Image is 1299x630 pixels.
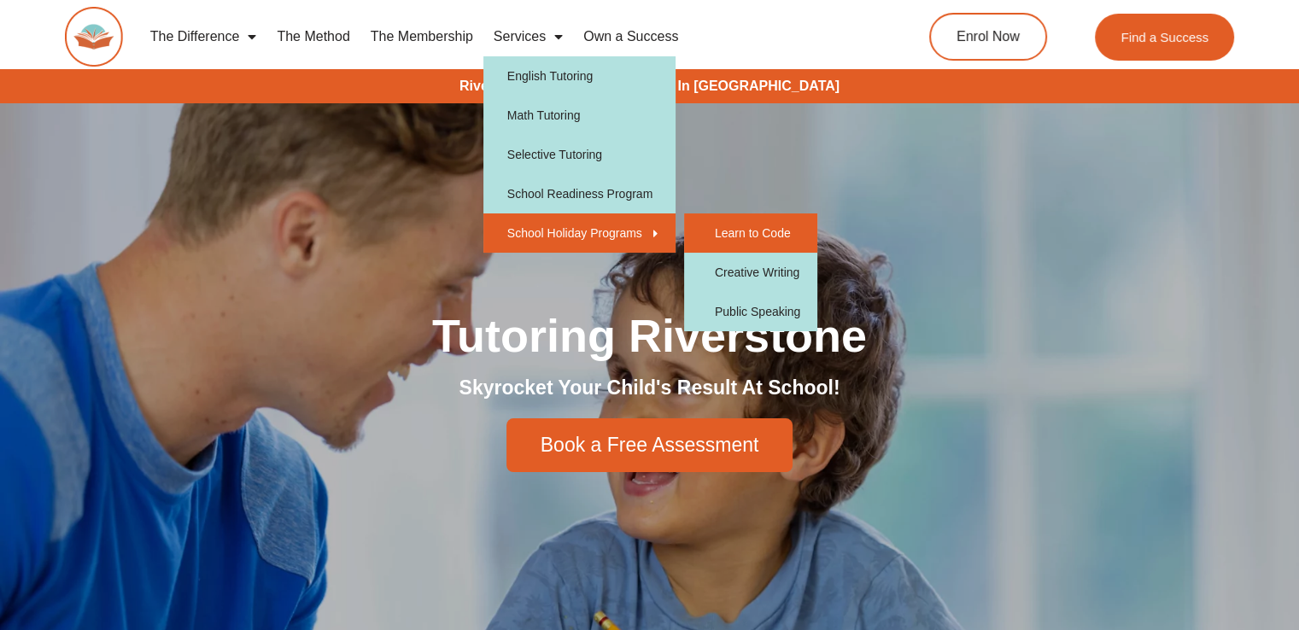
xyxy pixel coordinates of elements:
[483,213,676,253] a: School Holiday Programs
[506,418,793,472] a: Book a Free Assessment
[684,253,817,292] a: Creative Writing
[483,56,676,253] ul: Services
[684,213,817,331] ul: School Holiday Programs
[1095,14,1234,61] a: Find a Success
[573,17,688,56] a: Own a Success
[684,213,817,253] a: Learn to Code
[140,17,267,56] a: The Difference
[1121,31,1208,44] span: Find a Success
[483,17,573,56] a: Services
[483,174,676,213] a: School Readiness Program
[541,435,759,455] span: Book a Free Assessment
[1006,438,1299,630] div: 채팅 위젯
[360,17,483,56] a: The Membership
[1006,438,1299,630] iframe: Chat Widget
[483,135,676,174] a: Selective Tutoring
[266,17,360,56] a: The Method
[957,30,1020,44] span: Enrol Now
[483,96,676,135] a: Math Tutoring
[172,312,1128,359] h1: Tutoring Riverstone
[684,292,817,331] a: Public Speaking
[929,13,1047,61] a: Enrol Now
[140,17,863,56] nav: Menu
[483,56,676,96] a: English Tutoring
[172,376,1128,401] h2: Skyrocket Your Child's Result At School!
